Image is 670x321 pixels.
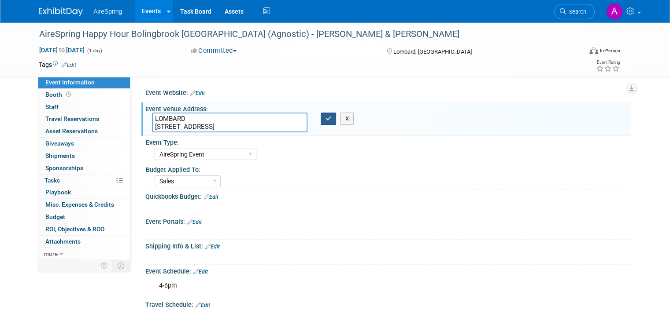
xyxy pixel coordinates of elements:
[38,186,130,198] a: Playbook
[39,60,76,69] td: Tags
[64,91,73,98] span: Booth not reserved yet
[145,215,631,226] div: Event Portals:
[193,269,208,275] a: Edit
[97,260,112,271] td: Personalize Event Tab Strip
[38,162,130,174] a: Sponsorships
[38,125,130,137] a: Asset Reservations
[44,250,58,257] span: more
[393,48,472,55] span: Lombard, [GEOGRAPHIC_DATA]
[86,48,102,54] span: (1 day)
[146,163,627,174] div: Budget Applied To:
[596,60,620,65] div: Event Rating
[205,244,220,250] a: Edit
[190,90,205,96] a: Edit
[45,91,73,98] span: Booth
[38,223,130,235] a: ROI, Objectives & ROO
[38,101,130,113] a: Staff
[39,46,85,54] span: [DATE] [DATE]
[39,7,83,16] img: ExhibitDay
[146,136,627,147] div: Event Type:
[45,238,81,245] span: Attachments
[44,177,60,184] span: Tasks
[145,86,631,98] div: Event Website:
[606,3,623,20] img: Angie Handal
[187,219,202,225] a: Edit
[62,62,76,68] a: Edit
[600,47,620,54] div: In-Person
[38,138,130,150] a: Giveaways
[38,248,130,260] a: more
[204,194,218,200] a: Edit
[188,46,240,55] button: Committed
[93,8,122,15] span: AireSpring
[112,260,130,271] td: Toggle Event Tabs
[58,47,66,54] span: to
[554,4,595,19] a: Search
[38,89,130,101] a: Booth
[45,213,65,220] span: Budget
[38,236,130,248] a: Attachments
[38,211,130,223] a: Budget
[566,8,586,15] span: Search
[45,152,75,159] span: Shipments
[45,201,114,208] span: Misc. Expenses & Credits
[340,113,354,125] button: X
[45,103,59,110] span: Staff
[38,175,130,186] a: Tasks
[145,102,631,113] div: Event Venue Address:
[196,302,210,308] a: Edit
[38,77,130,88] a: Event Information
[589,47,598,54] img: Format-Inperson.png
[145,240,631,251] div: Shipping Info & List:
[38,199,130,211] a: Misc. Expenses & Credits
[45,115,99,122] span: Travel Reservations
[45,189,71,196] span: Playbook
[38,150,130,162] a: Shipments
[145,190,631,201] div: Quickbooks Budget:
[45,164,83,171] span: Sponsorships
[534,46,620,59] div: Event Format
[38,113,130,125] a: Travel Reservations
[45,128,98,135] span: Asset Reservations
[45,140,74,147] span: Giveaways
[153,277,537,295] div: 4-6pm
[145,265,631,276] div: Event Schedule:
[45,79,95,86] span: Event Information
[45,226,104,233] span: ROI, Objectives & ROO
[36,26,571,42] div: AireSpring Happy Hour Bolingbrook [GEOGRAPHIC_DATA] (Agnostic) - [PERSON_NAME] & [PERSON_NAME]
[145,298,631,310] div: Travel Schedule:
